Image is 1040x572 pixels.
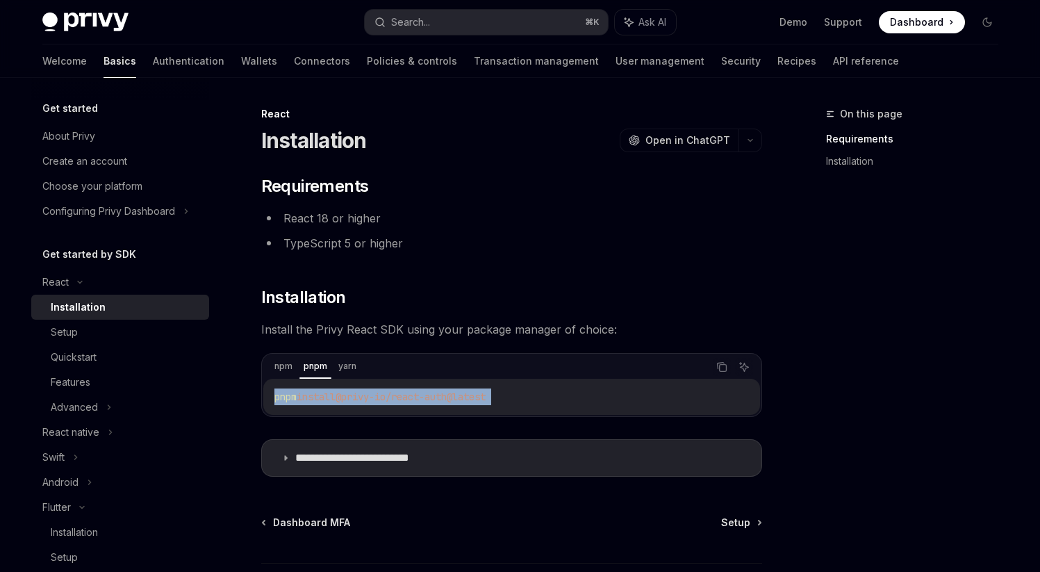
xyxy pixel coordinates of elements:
a: Policies & controls [367,44,457,78]
a: Support [824,15,862,29]
a: About Privy [31,124,209,149]
span: Setup [721,516,750,530]
div: pnpm [299,358,331,375]
a: Security [721,44,761,78]
h5: Get started [42,100,98,117]
button: Copy the contents from the code block [713,358,731,376]
a: Setup [31,545,209,570]
h5: Get started by SDK [42,246,136,263]
a: Features [31,370,209,395]
div: npm [270,358,297,375]
a: Quickstart [31,345,209,370]
div: React native [42,424,99,441]
li: React 18 or higher [261,209,762,228]
a: Installation [31,295,209,320]
div: Choose your platform [42,178,142,195]
a: User management [616,44,704,78]
a: API reference [833,44,899,78]
span: ⌘ K [585,17,600,28]
span: Dashboard [890,15,943,29]
span: Dashboard MFA [273,516,350,530]
a: Recipes [777,44,816,78]
div: Configuring Privy Dashboard [42,203,175,220]
div: Android [42,474,79,491]
img: dark logo [42,13,129,32]
div: Advanced [51,399,98,416]
button: Ask AI [615,10,676,35]
a: Requirements [826,128,1009,150]
div: Search... [391,14,430,31]
a: Setup [721,516,761,530]
a: Choose your platform [31,174,209,199]
h1: Installation [261,128,367,153]
span: Install the Privy React SDK using your package manager of choice: [261,320,762,339]
a: Dashboard MFA [263,516,350,530]
span: Ask AI [638,15,666,29]
a: Create an account [31,149,209,174]
a: Dashboard [879,11,965,33]
div: Setup [51,324,78,341]
div: Installation [51,524,98,541]
a: Installation [826,150,1009,172]
div: About Privy [42,128,95,145]
span: On this page [840,106,902,122]
span: Requirements [261,175,369,197]
button: Toggle dark mode [976,11,998,33]
div: React [42,274,69,291]
div: Swift [42,449,65,466]
div: Flutter [42,499,71,516]
span: pnpm [274,391,297,403]
a: Demo [779,15,807,29]
span: Installation [261,286,346,309]
a: Installation [31,520,209,545]
a: Welcome [42,44,87,78]
span: @privy-io/react-auth@latest [336,391,486,403]
li: TypeScript 5 or higher [261,234,762,253]
div: Features [51,374,90,391]
button: Search...⌘K [365,10,608,35]
div: Installation [51,299,106,316]
div: yarn [334,358,361,375]
div: React [261,107,762,121]
a: Authentication [153,44,224,78]
div: Quickstart [51,349,97,366]
a: Basics [104,44,136,78]
button: Ask AI [735,358,753,376]
a: Connectors [294,44,350,78]
a: Transaction management [474,44,599,78]
span: Open in ChatGPT [645,133,730,147]
a: Setup [31,320,209,345]
button: Open in ChatGPT [620,129,738,152]
a: Wallets [241,44,277,78]
div: Setup [51,549,78,566]
div: Create an account [42,153,127,170]
span: install [297,391,336,403]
